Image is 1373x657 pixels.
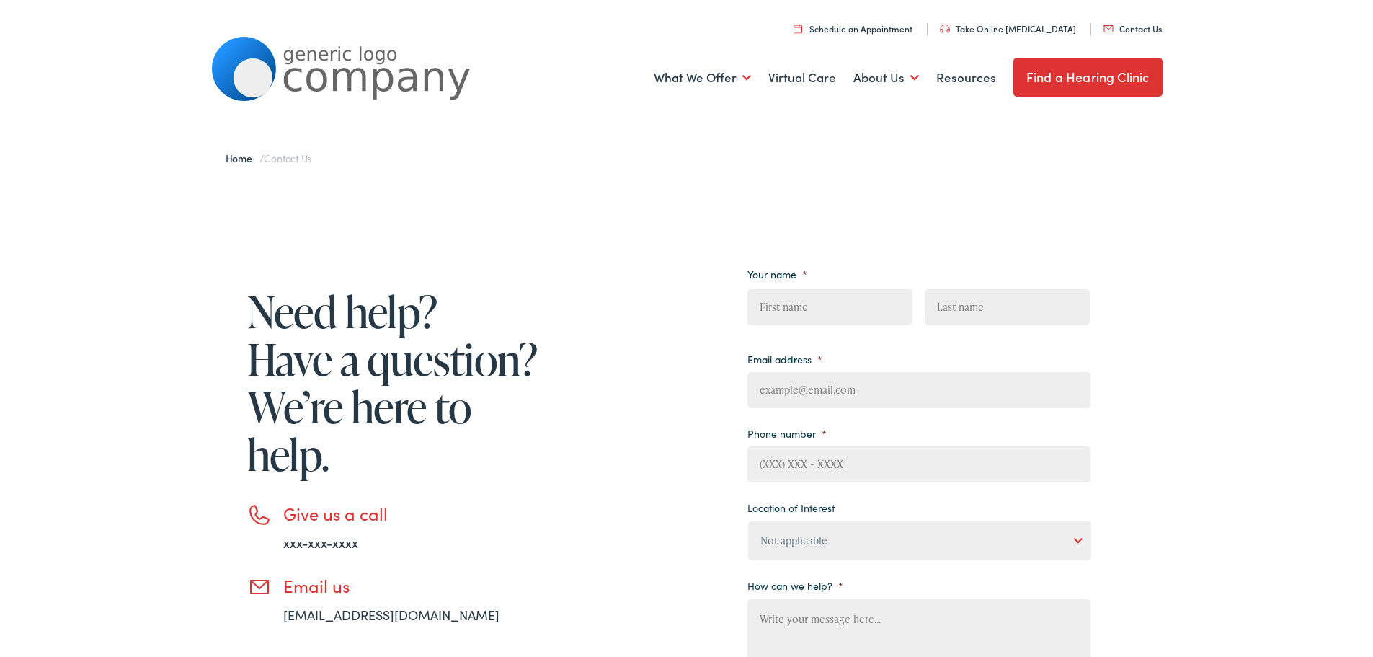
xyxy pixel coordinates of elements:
[747,372,1090,408] input: example@email.com
[1013,58,1163,97] a: Find a Hearing Clinic
[940,25,950,33] img: utility icon
[283,534,358,552] a: xxx-xxx-xxxx
[940,22,1076,35] a: Take Online [MEDICAL_DATA]
[853,51,919,105] a: About Us
[264,151,311,165] span: Contact Us
[768,51,836,105] a: Virtual Care
[226,151,312,165] span: /
[1103,25,1114,32] img: utility icon
[654,51,751,105] a: What We Offer
[226,151,259,165] a: Home
[794,24,802,33] img: utility icon
[1103,22,1162,35] a: Contact Us
[747,427,827,440] label: Phone number
[936,51,996,105] a: Resources
[747,501,835,514] label: Location of Interest
[247,288,543,478] h1: Need help? Have a question? We’re here to help.
[283,606,499,624] a: [EMAIL_ADDRESS][DOMAIN_NAME]
[747,446,1090,482] input: (XXX) XXX - XXXX
[925,289,1090,325] input: Last name
[283,576,543,596] h3: Email us
[747,579,843,592] label: How can we help?
[283,503,543,524] h3: Give us a call
[794,22,912,35] a: Schedule an Appointment
[747,289,912,325] input: First name
[747,268,807,281] label: Your name
[747,353,822,366] label: Email address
